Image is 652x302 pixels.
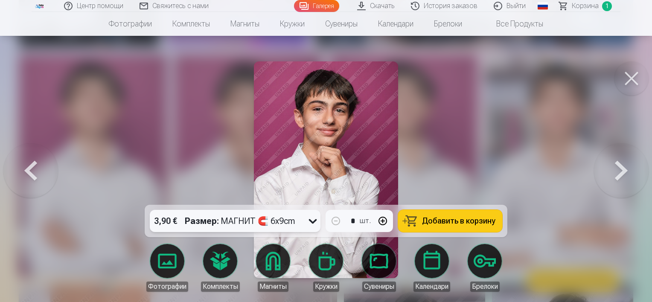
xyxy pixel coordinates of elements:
a: Магниты [220,12,270,36]
div: 3,90 € [150,210,181,232]
a: Календари [408,244,456,292]
a: Сувениры [315,12,368,36]
a: Календари [368,12,424,36]
a: Фотографии [143,244,191,292]
a: Кружки [270,12,315,36]
div: Комплекты [201,282,240,292]
a: Брелоки [461,244,509,292]
span: Корзина [572,1,599,11]
div: шт. [360,216,371,226]
span: Добавить в корзину [422,217,495,225]
div: Календари [413,282,450,292]
div: Сувениры [362,282,396,292]
img: /fa1 [35,3,44,9]
a: Брелоки [424,12,472,36]
a: Все продукты [472,12,553,36]
span: 1 [602,1,612,11]
a: Комплекты [196,244,244,292]
div: Брелоки [470,282,500,292]
div: Кружки [313,282,339,292]
div: МАГНИТ 🧲 6x9cm [185,210,295,232]
div: Фотографии [146,282,188,292]
a: Фотографии [99,12,162,36]
a: Сувениры [355,244,403,292]
a: Кружки [302,244,350,292]
a: Магниты [249,244,297,292]
button: Добавить в корзину [398,210,502,232]
a: Комплекты [162,12,220,36]
strong: Размер : [185,215,219,227]
div: Магниты [258,282,288,292]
